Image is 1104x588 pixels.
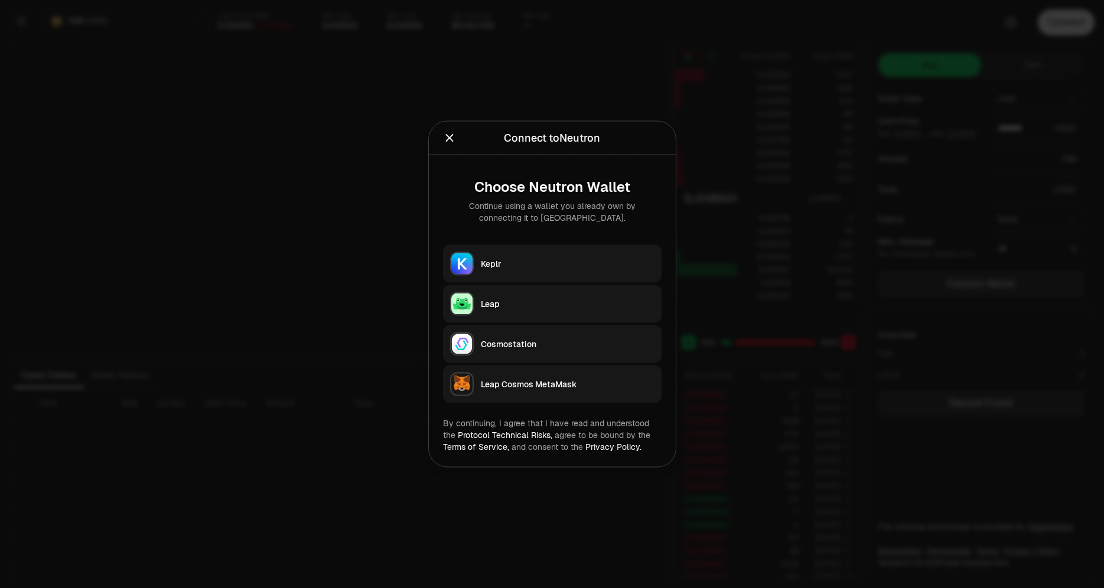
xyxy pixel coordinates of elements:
[443,245,662,283] button: KeplrKeplr
[443,442,509,452] a: Terms of Service,
[451,334,473,355] img: Cosmostation
[481,258,654,270] div: Keplr
[481,378,654,390] div: Leap Cosmos MetaMask
[504,130,600,146] div: Connect to Neutron
[452,200,652,224] div: Continue using a wallet you already own by connecting it to [GEOGRAPHIC_DATA].
[481,298,654,310] div: Leap
[443,130,456,146] button: Close
[443,285,662,323] button: LeapLeap
[443,417,662,453] div: By continuing, I agree that I have read and understood the agree to be bound by the and consent t...
[443,325,662,363] button: CosmostationCosmostation
[451,374,473,395] img: Leap Cosmos MetaMask
[458,430,552,440] a: Protocol Technical Risks,
[481,338,654,350] div: Cosmostation
[452,179,652,195] div: Choose Neutron Wallet
[451,253,473,275] img: Keplr
[443,365,662,403] button: Leap Cosmos MetaMaskLeap Cosmos MetaMask
[451,293,473,315] img: Leap
[585,442,641,452] a: Privacy Policy.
